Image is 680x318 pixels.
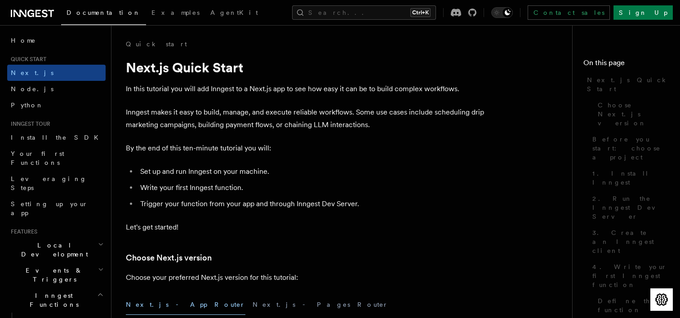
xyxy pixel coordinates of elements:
a: Quick start [126,40,187,49]
a: Install the SDK [7,129,106,146]
span: Features [7,228,37,235]
a: Home [7,32,106,49]
button: Events & Triggers [7,262,106,287]
span: Node.js [11,85,53,93]
a: Choose Next.js version [594,97,669,131]
span: Inngest tour [7,120,50,128]
button: Local Development [7,237,106,262]
p: Let's get started! [126,221,485,234]
span: Setting up your app [11,200,88,216]
button: Next.js - App Router [126,295,245,315]
a: Before you start: choose a project [589,131,669,165]
a: Define the function [594,293,669,318]
h1: Next.js Quick Start [126,59,485,75]
span: Documentation [67,9,141,16]
a: Next.js Quick Start [583,72,669,97]
h4: On this page [583,57,669,72]
span: 3. Create an Inngest client [592,228,669,255]
li: Set up and run Inngest on your machine. [138,165,485,178]
p: In this tutorial you will add Inngest to a Next.js app to see how easy it can be to build complex... [126,83,485,95]
button: Search...Ctrl+K [292,5,436,20]
a: Documentation [61,3,146,25]
button: Inngest Functions [7,287,106,313]
li: Write your first Inngest function. [138,181,485,194]
span: AgentKit [210,9,258,16]
a: Sign Up [613,5,673,20]
li: Trigger your function from your app and through Inngest Dev Server. [138,198,485,210]
span: Define the function [598,296,669,314]
kbd: Ctrl+K [410,8,431,17]
span: Your first Functions [11,150,64,166]
a: 1. Install Inngest [589,165,669,190]
a: Next.js [7,65,106,81]
span: Before you start: choose a project [592,135,669,162]
span: Next.js Quick Start [587,75,669,93]
a: Examples [146,3,205,24]
a: Setting up your app [7,196,106,221]
span: Quick start [7,56,46,63]
p: Inngest makes it easy to build, manage, and execute reliable workflows. Some use cases include sc... [126,106,485,131]
span: Local Development [7,241,98,259]
span: Events & Triggers [7,266,98,284]
a: Python [7,97,106,113]
span: Examples [151,9,200,16]
a: 2. Run the Inngest Dev Server [589,190,669,225]
a: Contact sales [528,5,610,20]
span: Python [11,102,44,109]
a: 4. Write your first Inngest function [589,259,669,293]
button: Next.js - Pages Router [253,295,388,315]
span: Leveraging Steps [11,175,87,191]
a: Leveraging Steps [7,171,106,196]
span: Next.js [11,69,53,76]
a: Choose Next.js version [126,252,212,264]
p: Choose your preferred Next.js version for this tutorial: [126,271,485,284]
span: Install the SDK [11,134,104,141]
span: Choose Next.js version [598,101,669,128]
a: 3. Create an Inngest client [589,225,669,259]
span: 2. Run the Inngest Dev Server [592,194,669,221]
button: Toggle dark mode [491,7,513,18]
a: AgentKit [205,3,263,24]
a: Node.js [7,81,106,97]
p: By the end of this ten-minute tutorial you will: [126,142,485,155]
span: 4. Write your first Inngest function [592,262,669,289]
a: Your first Functions [7,146,106,171]
span: 1. Install Inngest [592,169,669,187]
span: Home [11,36,36,45]
span: Inngest Functions [7,291,97,309]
